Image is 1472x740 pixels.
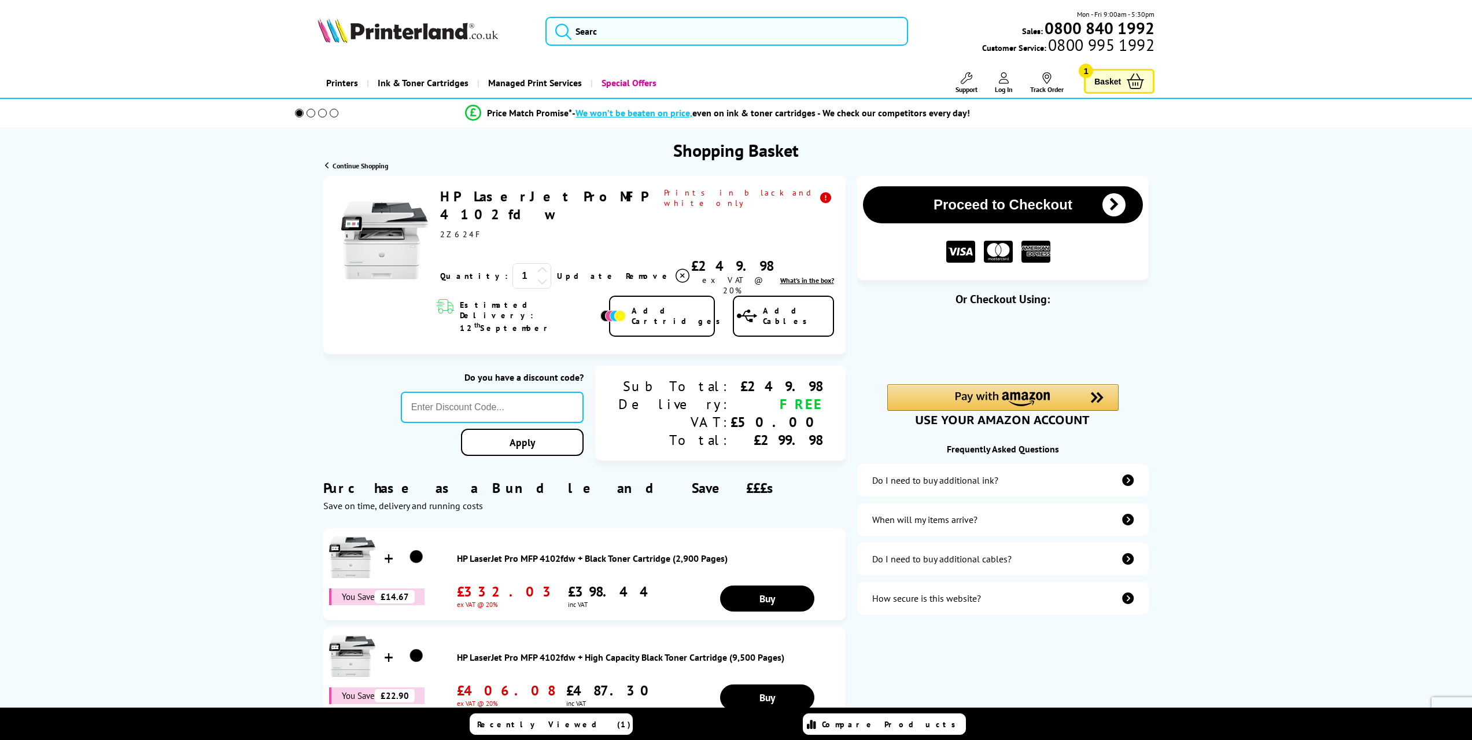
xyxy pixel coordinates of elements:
a: Printerland Logo [318,17,531,45]
div: Or Checkout Using: [857,292,1149,307]
a: Log In [995,72,1013,94]
img: HP LaserJet Pro MFP 4102fdw [341,197,428,284]
span: Remove [626,271,672,281]
a: Update [557,271,617,281]
span: Quantity: [440,271,508,281]
div: £299.98 [731,431,822,449]
img: HP LaserJet Pro MFP 4102fdw + Black Toner Cartridge (2,900 Pages) [329,534,375,580]
img: American Express [1021,241,1050,263]
input: Searc [545,17,909,46]
span: Ink & Toner Cartridges [378,68,468,98]
a: HP LaserJet Pro MFP 4102fdw + High Capacity Black Toner Cartridge (9,500 Pages) [457,651,840,663]
a: lnk_inthebox [780,276,834,285]
span: Mon - Fri 9:00am - 5:30pm [1077,9,1154,20]
span: inc VAT [568,601,660,609]
div: £249.98 [691,257,773,275]
span: Customer Service: [982,39,1154,53]
span: We won’t be beaten on price, [575,107,692,119]
span: Continue Shopping [333,161,388,170]
span: Prints in black and white only [664,187,834,208]
a: Managed Print Services [477,68,591,98]
div: Frequently Asked Questions [857,443,1149,455]
span: £14.67 [375,590,415,603]
input: Enter Discount Code... [401,392,584,423]
a: Recently Viewed (1) [470,713,633,735]
li: modal_Promise [279,103,1157,123]
span: £332.03 [457,583,556,601]
div: Save on time, delivery and running costs [323,500,846,511]
span: Add Cartridges [632,305,726,326]
span: 0800 995 1992 [1046,39,1154,50]
div: How secure is this website? [872,592,981,604]
img: VISA [946,241,975,263]
span: Estimated Delivery: 12 September [460,300,597,333]
a: Special Offers [591,68,665,98]
span: Add Cables [763,305,833,326]
img: MASTER CARD [984,241,1013,263]
div: When will my items arrive? [872,514,977,525]
a: additional-cables [857,543,1149,575]
span: What's in the box? [780,276,834,285]
div: £50.00 [731,413,822,431]
a: Track Order [1030,72,1064,94]
div: You Save [329,687,425,704]
span: 1 [1079,64,1093,78]
div: Total: [618,431,731,449]
div: Purchase as a Bundle and Save £££s [323,462,846,511]
div: Amazon Pay - Use your Amazon account [887,384,1119,425]
span: Support [955,85,977,94]
span: Recently Viewed (1) [477,719,631,730]
b: 0800 840 1992 [1045,17,1154,39]
span: £22.90 [375,689,415,702]
a: Compare Products [803,713,966,735]
img: Printerland Logo [318,17,498,43]
div: VAT: [618,413,731,431]
a: Buy [720,586,814,612]
span: £398.44 [568,583,660,601]
a: Apply [461,429,584,456]
span: Sales: [1022,25,1043,36]
img: HP LaserJet Pro MFP 4102fdw + High Capacity Black Toner Cartridge (9,500 Pages) [402,642,431,671]
sup: th [474,321,480,329]
a: Buy [720,684,814,710]
a: items-arrive [857,503,1149,536]
div: Do you have a discount code? [401,371,584,383]
span: £487.30 [566,682,657,699]
span: Compare Products [822,719,962,730]
a: Support [955,72,977,94]
a: HP LaserJet Pro MFP 4102fdw + Black Toner Cartridge (2,900 Pages) [457,553,840,564]
div: Do I need to buy additional cables? [872,553,1012,565]
div: £249.98 [731,377,822,395]
a: secure-website [857,582,1149,614]
button: Proceed to Checkout [863,186,1143,223]
span: ex VAT @ 20% [457,601,556,609]
span: ex VAT @ 20% [457,699,555,708]
iframe: PayPal [887,325,1119,365]
span: 2Z624F [440,229,484,240]
a: additional-ink [857,464,1149,496]
span: Basket [1094,73,1121,89]
div: FREE [731,395,822,413]
div: Sub Total: [618,377,731,395]
a: Delete item from your basket [626,267,691,285]
span: inc VAT [566,699,657,708]
span: Price Match Promise* [487,107,572,119]
div: Delivery: [618,395,731,413]
img: Add Cartridges [600,310,626,322]
div: You Save [329,588,425,605]
div: - even on ink & toner cartridges - We check our competitors every day! [572,107,970,119]
span: ex VAT @ 20% [702,275,763,296]
span: Log In [995,85,1013,94]
img: HP LaserJet Pro MFP 4102fdw + Black Toner Cartridge (2,900 Pages) [402,543,431,572]
span: £406.08 [457,682,555,699]
div: Do I need to buy additional ink? [872,474,998,486]
a: HP LaserJet Pro MFP 4102fdw [440,187,647,223]
a: 0800 840 1992 [1043,23,1154,34]
img: HP LaserJet Pro MFP 4102fdw + High Capacity Black Toner Cartridge (9,500 Pages) [329,633,375,679]
a: Ink & Toner Cartridges [367,68,477,98]
a: Printers [318,68,367,98]
a: Basket 1 [1084,69,1154,94]
a: Continue Shopping [325,161,388,170]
